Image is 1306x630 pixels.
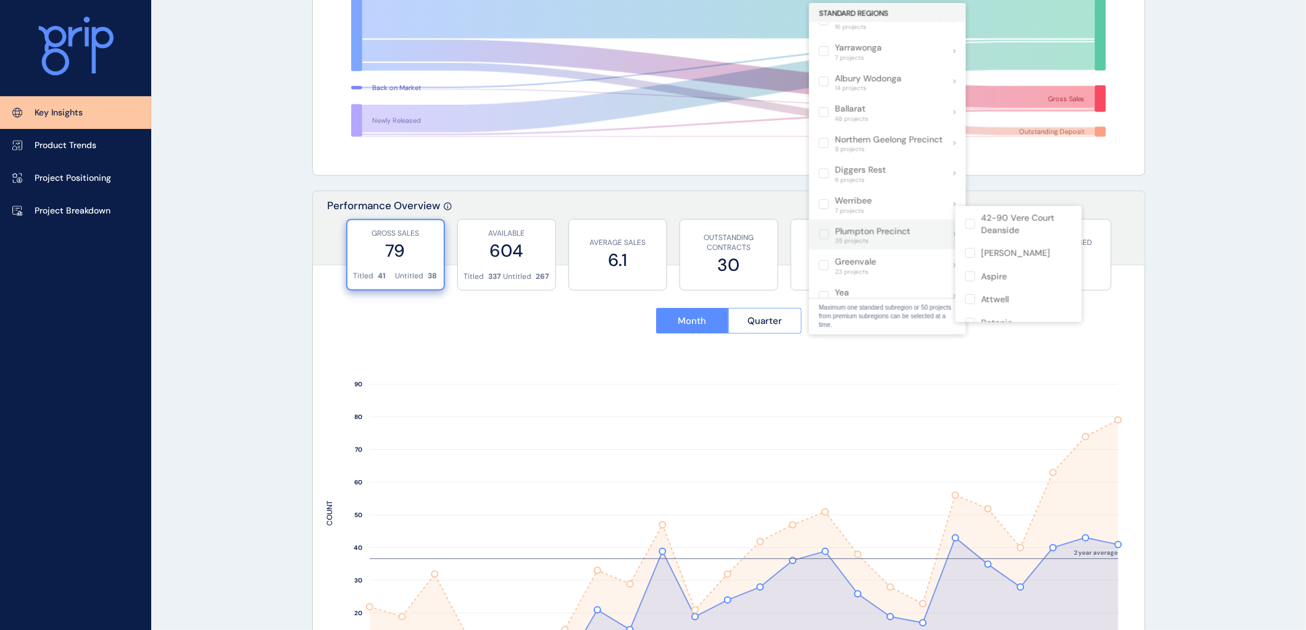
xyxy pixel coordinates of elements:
text: 40 [354,544,362,552]
p: 267 [536,271,549,282]
p: NET SALES [797,238,883,248]
label: 69 [797,248,883,272]
p: Albury Wodonga [835,73,902,85]
button: Month [656,308,729,334]
label: 79 [354,239,438,263]
span: Month [678,315,707,327]
p: AVERAGE SALES [575,238,660,248]
label: 604 [464,239,549,263]
p: OUTSTANDING CONTRACTS [686,233,772,254]
p: Northern Geelong Precinct [835,134,943,146]
p: Aspire [981,271,1007,283]
text: 2 year average [1074,549,1118,557]
span: 6 projects [835,176,886,184]
label: 6.1 [575,248,660,272]
span: 16 projects [835,23,950,31]
text: 30 [354,577,362,585]
p: 42-90 Vere Court Deanside [981,212,1072,236]
span: 23 projects [835,268,876,276]
button: Quarter [728,308,802,334]
text: 90 [354,381,362,389]
text: 60 [354,479,362,487]
p: 337 [489,271,501,282]
p: Project Positioning [35,172,111,184]
span: 9 projects [835,146,943,153]
text: 50 [354,512,362,520]
text: 80 [354,413,362,421]
p: Plumpton Precinct [835,226,910,238]
p: Key Insights [35,107,83,119]
p: Untitled [504,271,532,282]
p: GROSS SALES [354,228,438,239]
span: 14 projects [835,85,902,92]
p: Titled [464,271,485,282]
p: Ballarat [835,103,868,115]
p: Untitled [396,271,424,281]
span: 48 projects [835,115,868,123]
p: Maximum one standard subregion or 50 projects from premium subregions can be selected at a time. [819,304,956,330]
p: 41 [378,271,386,281]
p: Greenvale [835,256,876,268]
label: 30 [686,253,772,277]
p: Attwell [981,294,1009,306]
text: 70 [355,446,362,454]
p: Yarrawonga [835,42,882,54]
p: Project Breakdown [35,205,110,217]
span: 7 projects [835,54,882,62]
p: Werribee [835,195,872,207]
span: Quarter [747,315,782,327]
p: AVAILABLE [464,228,549,239]
span: 35 projects [835,238,910,245]
p: [PERSON_NAME] [981,247,1050,260]
p: Diggers Rest [835,164,886,176]
span: 7 projects [835,207,872,215]
p: 38 [428,271,438,281]
p: Titled [354,271,374,281]
span: STANDARD REGIONS [819,8,888,18]
p: Yea [835,287,865,299]
text: 20 [354,610,362,618]
text: COUNT [325,501,335,526]
p: Product Trends [35,139,96,152]
p: Performance Overview [328,199,441,265]
p: Botania [981,317,1013,330]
